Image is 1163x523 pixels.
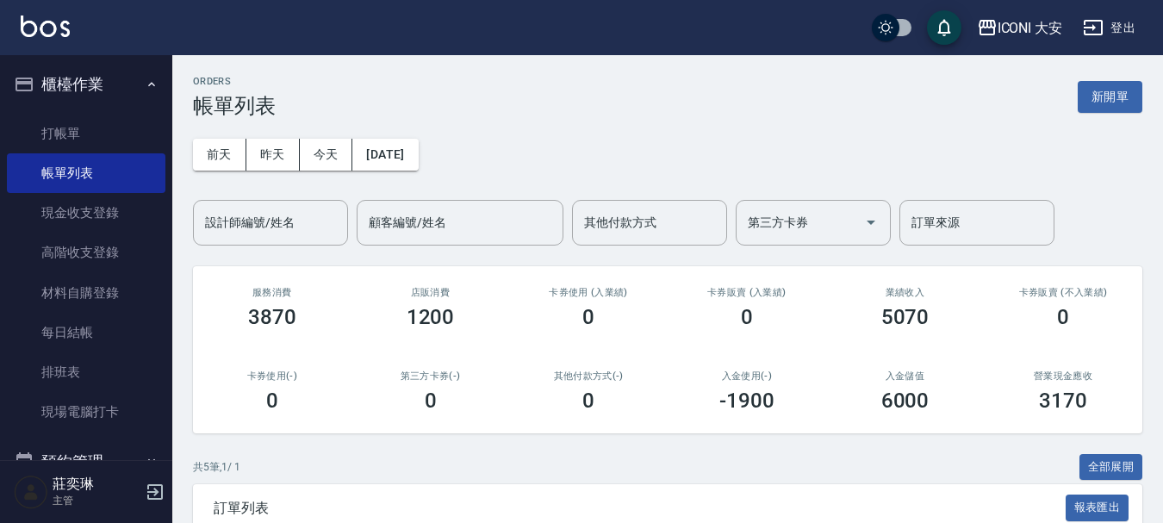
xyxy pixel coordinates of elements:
h2: 店販消費 [372,287,489,298]
h2: 入金使用(-) [688,370,805,382]
a: 帳單列表 [7,153,165,193]
span: 訂單列表 [214,500,1066,517]
button: 櫃檯作業 [7,62,165,107]
h3: 3870 [248,305,296,329]
button: 全部展開 [1079,454,1143,481]
h2: 卡券販賣 (不入業績) [1004,287,1122,298]
h5: 莊奕琳 [53,476,140,493]
h2: 卡券使用 (入業績) [530,287,647,298]
a: 材料自購登錄 [7,273,165,313]
a: 排班表 [7,352,165,392]
img: Logo [21,16,70,37]
h2: 卡券販賣 (入業績) [688,287,805,298]
h3: 0 [266,389,278,413]
button: ICONI 大安 [970,10,1070,46]
a: 高階收支登錄 [7,233,165,272]
button: 前天 [193,139,246,171]
h3: 0 [741,305,753,329]
a: 現金收支登錄 [7,193,165,233]
h3: 5070 [881,305,930,329]
h3: 帳單列表 [193,94,276,118]
h2: 其他付款方式(-) [530,370,647,382]
button: Open [857,209,885,236]
h2: 業績收入 [847,287,964,298]
button: 今天 [300,139,353,171]
h2: 營業現金應收 [1004,370,1122,382]
p: 主管 [53,493,140,508]
h2: ORDERS [193,76,276,87]
h3: -1900 [719,389,774,413]
button: 預約管理 [7,439,165,484]
h3: 0 [582,389,594,413]
button: 新開單 [1078,81,1142,113]
h3: 6000 [881,389,930,413]
a: 新開單 [1078,88,1142,104]
a: 現場電腦打卡 [7,392,165,432]
a: 每日結帳 [7,313,165,352]
p: 共 5 筆, 1 / 1 [193,459,240,475]
button: [DATE] [352,139,418,171]
a: 報表匯出 [1066,499,1129,515]
h3: 0 [425,389,437,413]
h3: 0 [1057,305,1069,329]
div: ICONI 大安 [998,17,1063,39]
h2: 第三方卡券(-) [372,370,489,382]
h3: 1200 [407,305,455,329]
button: 昨天 [246,139,300,171]
h2: 卡券使用(-) [214,370,331,382]
h3: 0 [582,305,594,329]
h3: 服務消費 [214,287,331,298]
a: 打帳單 [7,114,165,153]
button: 報表匯出 [1066,495,1129,521]
h2: 入金儲值 [847,370,964,382]
button: 登出 [1076,12,1142,44]
button: save [927,10,961,45]
h3: 3170 [1039,389,1087,413]
img: Person [14,475,48,509]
